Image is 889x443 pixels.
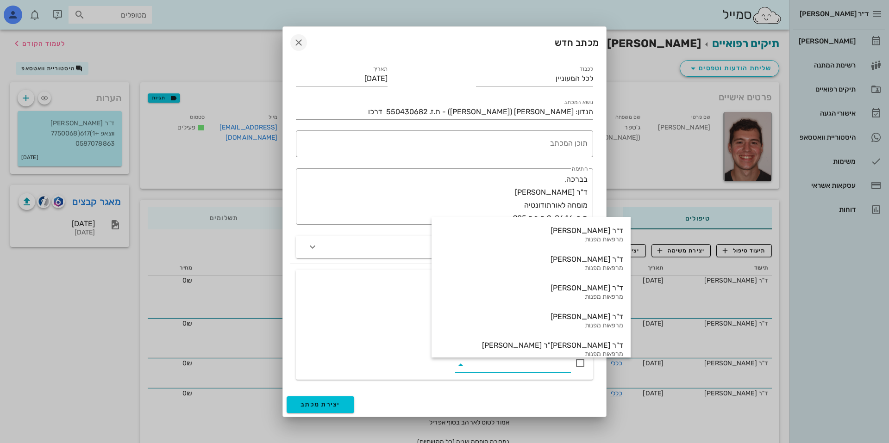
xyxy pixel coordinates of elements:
[580,66,593,73] label: לכבוד
[373,66,388,73] label: תאריך
[564,99,593,106] label: נושא המכתב
[439,255,623,264] div: ד"ר [PERSON_NAME]
[439,293,623,301] div: מרפאות מפנות
[439,265,623,272] div: מרפאות מפנות
[439,341,623,350] div: ד"ר [PERSON_NAME]"ר [PERSON_NAME]
[439,351,623,358] div: מרפאות מפנות
[301,400,340,408] span: יצירת מכתב
[439,236,623,244] div: מרפאות מפנות
[287,396,354,413] button: יצירת מכתב
[439,322,623,330] div: מרפאות מפנות
[439,312,623,321] div: ד"ר [PERSON_NAME]
[572,166,588,172] label: חתימה
[439,226,623,235] div: ד״ר [PERSON_NAME]
[283,27,606,58] div: מכתב חדש
[439,283,623,292] div: ד"ר [PERSON_NAME]
[296,236,593,258] button: צירוף קבצים לשליחה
